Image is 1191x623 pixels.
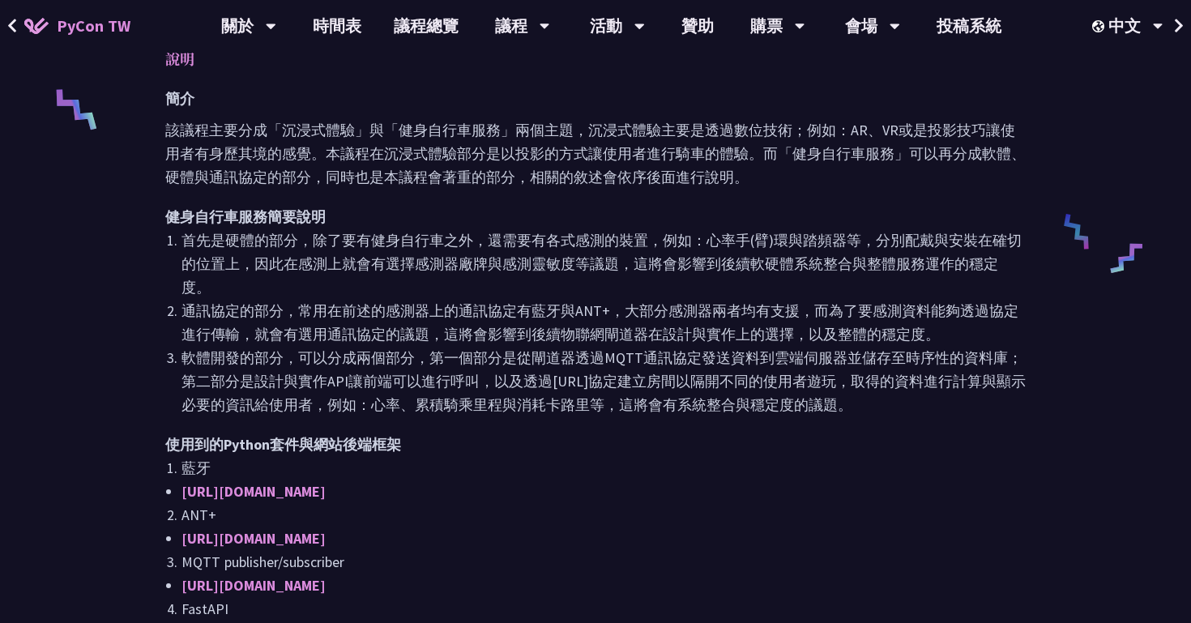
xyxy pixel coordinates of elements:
h2: 健身自行車服務簡要說明 [165,205,1026,228]
a: [URL][DOMAIN_NAME] [181,482,326,501]
a: [URL][DOMAIN_NAME] [181,529,326,548]
li: 通訊協定的部分，常用在前述的感測器上的通訊協定有藍牙與ANT+，大部分感測器兩者均有支援，而為了要感測資料能夠透過協定進行傳輸，就會有選用通訊協定的議題，這將會影響到後續物聯網閘道器在設計與實作... [181,299,1026,346]
h2: 使用到的Python套件與網站後端框架 [165,433,1026,456]
li: MQTT publisher/subscriber [181,550,1026,574]
p: 該議程主要分成「沉浸式體驗」與「健身自行車服務」兩個主題，沉浸式體驗主要是透過數位技術；例如：AR、VR或是投影技巧讓使用者有身歷其境的感覺。本議程在沉浸式體驗部分是以投影的方式讓使用者進行騎車... [165,118,1026,189]
span: PyCon TW [57,14,130,38]
img: Locale Icon [1092,20,1108,32]
li: 軟體開發的部分，可以分成兩個部分，第一個部分是從閘道器透過MQTT通訊協定發送資料到雲端伺服器並儲存至時序性的資料庫；第二部分是設計與實作API讓前端可以進行呼叫，以及透過[URL]協定建立房間... [181,346,1026,416]
h2: 簡介 [165,87,1026,110]
a: PyCon TW [8,6,147,46]
p: 說明 [165,47,993,70]
li: 首先是硬體的部分，除了要有健身自行車之外，還需要有各式感測的裝置，例如：心率手(臂)環與踏頻器等，分別配戴與安裝在確切的位置上，因此在感測上就會有選擇感測器廠牌與感測靈敏度等議題，這將會影響到後... [181,228,1026,299]
img: Home icon of PyCon TW 2025 [24,18,49,34]
li: ANT+ [181,503,1026,527]
a: [URL][DOMAIN_NAME] [181,576,326,595]
li: FastAPI [181,597,1026,621]
li: 藍牙 [181,456,1026,480]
